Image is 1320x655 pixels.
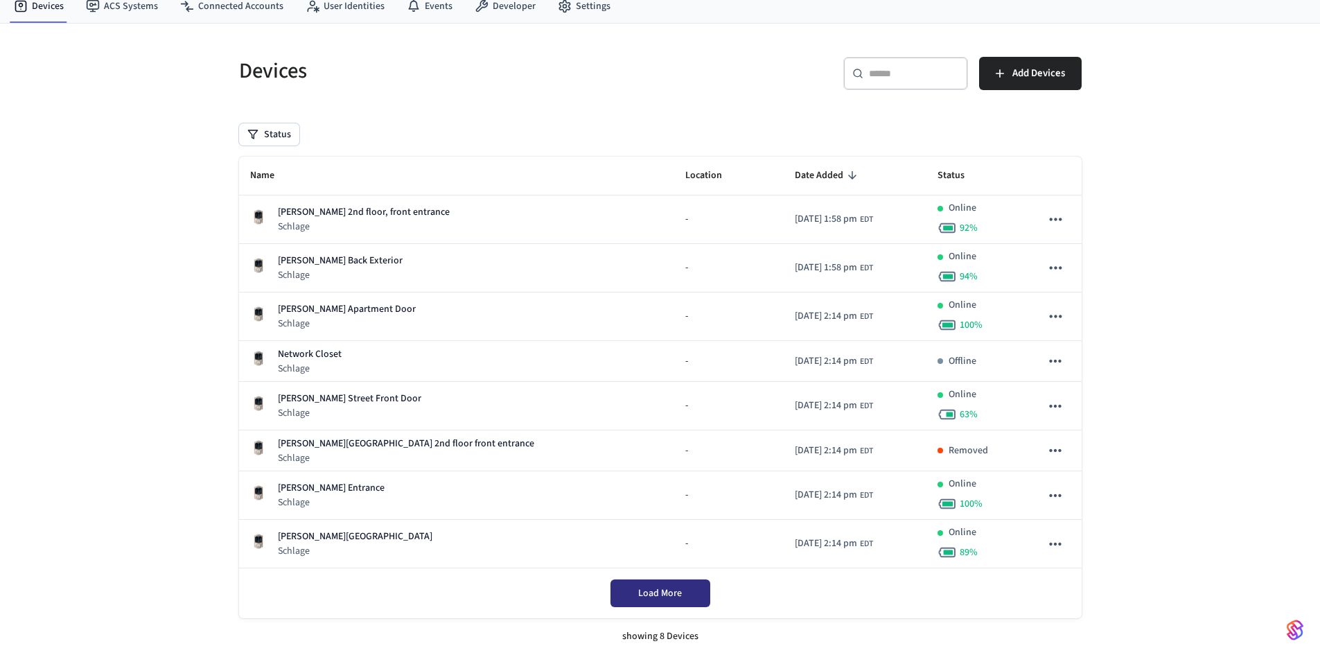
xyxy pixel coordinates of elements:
[795,444,857,458] span: [DATE] 2:14 pm
[795,444,873,458] div: America/New_York
[685,488,688,503] span: -
[795,261,873,275] div: America/New_York
[795,212,873,227] div: America/New_York
[278,451,534,465] p: Schlage
[250,533,267,550] img: Schlage Sense Smart Deadbolt with Camelot Trim, Front
[278,302,416,317] p: [PERSON_NAME] Apartment Door
[938,165,983,186] span: Status
[960,221,978,235] span: 92 %
[860,356,873,368] span: EDT
[795,488,873,503] div: America/New_York
[239,157,1082,568] table: sticky table
[960,270,978,283] span: 94 %
[795,261,857,275] span: [DATE] 1:58 pm
[960,408,978,421] span: 63 %
[278,268,403,282] p: Schlage
[860,400,873,412] span: EDT
[250,165,292,186] span: Name
[979,57,1082,90] button: Add Devices
[795,399,873,413] div: America/New_York
[250,209,267,225] img: Schlage Sense Smart Deadbolt with Camelot Trim, Front
[795,165,861,186] span: Date Added
[278,481,385,496] p: [PERSON_NAME] Entrance
[638,586,682,600] span: Load More
[250,484,267,501] img: Schlage Sense Smart Deadbolt with Camelot Trim, Front
[795,309,857,324] span: [DATE] 2:14 pm
[239,57,652,85] h5: Devices
[795,309,873,324] div: America/New_York
[250,306,267,322] img: Schlage Sense Smart Deadbolt with Camelot Trim, Front
[795,212,857,227] span: [DATE] 1:58 pm
[949,387,976,402] p: Online
[960,545,978,559] span: 89 %
[250,350,267,367] img: Schlage Sense Smart Deadbolt with Camelot Trim, Front
[685,444,688,458] span: -
[278,220,450,234] p: Schlage
[949,444,988,458] p: Removed
[278,317,416,331] p: Schlage
[949,250,976,264] p: Online
[860,311,873,323] span: EDT
[610,579,710,607] button: Load More
[1287,619,1303,641] img: SeamLogoGradient.69752ec5.svg
[795,354,873,369] div: America/New_York
[860,489,873,502] span: EDT
[685,261,688,275] span: -
[250,257,267,274] img: Schlage Sense Smart Deadbolt with Camelot Trim, Front
[685,212,688,227] span: -
[795,488,857,503] span: [DATE] 2:14 pm
[860,213,873,226] span: EDT
[795,399,857,413] span: [DATE] 2:14 pm
[795,536,857,551] span: [DATE] 2:14 pm
[949,298,976,313] p: Online
[278,406,421,420] p: Schlage
[278,544,432,558] p: Schlage
[960,318,983,332] span: 100 %
[278,496,385,509] p: Schlage
[278,392,421,406] p: [PERSON_NAME] Street Front Door
[250,395,267,412] img: Schlage Sense Smart Deadbolt with Camelot Trim, Front
[278,362,342,376] p: Schlage
[685,309,688,324] span: -
[795,354,857,369] span: [DATE] 2:14 pm
[239,618,1082,655] div: showing 8 Devices
[239,123,299,146] button: Status
[949,525,976,540] p: Online
[860,262,873,274] span: EDT
[949,477,976,491] p: Online
[795,536,873,551] div: America/New_York
[278,347,342,362] p: Network Closet
[860,445,873,457] span: EDT
[685,165,740,186] span: Location
[685,399,688,413] span: -
[685,536,688,551] span: -
[278,254,403,268] p: [PERSON_NAME] Back Exterior
[685,354,688,369] span: -
[1012,64,1065,82] span: Add Devices
[278,205,450,220] p: [PERSON_NAME] 2nd floor, front entrance
[860,538,873,550] span: EDT
[278,437,534,451] p: [PERSON_NAME][GEOGRAPHIC_DATA] 2nd floor front entrance
[949,354,976,369] p: Offline
[949,201,976,216] p: Online
[278,530,432,544] p: [PERSON_NAME][GEOGRAPHIC_DATA]
[960,497,983,511] span: 100 %
[250,439,267,456] img: Schlage Sense Smart Deadbolt with Camelot Trim, Front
